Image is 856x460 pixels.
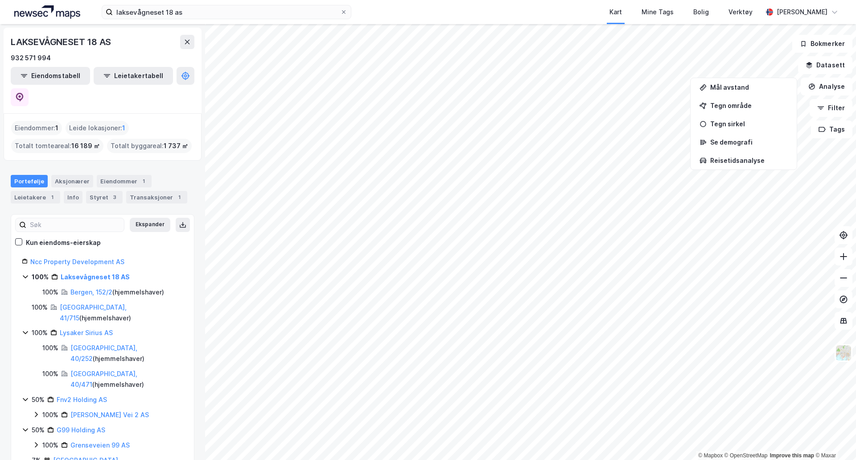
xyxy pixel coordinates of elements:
input: Søk [26,218,124,232]
img: Z [835,344,852,361]
div: Reisetidsanalyse [710,157,788,164]
a: Laksevågneset 18 AS [61,273,130,281]
div: 100% [32,302,48,313]
div: Kontrollprogram for chat [811,417,856,460]
a: OpenStreetMap [724,452,768,459]
div: 50% [32,394,45,405]
div: 50% [32,425,45,435]
div: Bolig [693,7,709,17]
div: 932 571 994 [11,53,51,63]
iframe: Chat Widget [811,417,856,460]
div: Mål avstand [710,83,788,91]
a: [GEOGRAPHIC_DATA], 40/471 [70,370,137,388]
div: 100% [42,369,58,379]
a: G99 Holding AS [57,426,105,434]
div: Totalt byggareal : [107,139,192,153]
div: Portefølje [11,175,48,187]
a: Grenseveien 99 AS [70,441,130,449]
div: Verktøy [728,7,753,17]
a: Lysaker Sirius AS [60,329,113,336]
div: Info [64,191,82,203]
a: Improve this map [770,452,814,459]
div: ( hjemmelshaver ) [70,343,183,364]
button: Leietakertabell [94,67,173,85]
div: 100% [42,440,58,451]
a: Fnv2 Holding AS [57,396,107,403]
div: LAKSEVÅGNESET 18 AS [11,35,113,49]
div: Tegn sirkel [710,120,788,128]
div: 3 [110,193,119,202]
a: Ncc Property Development AS [30,258,124,265]
input: Søk på adresse, matrikkel, gårdeiere, leietakere eller personer [113,5,340,19]
a: [GEOGRAPHIC_DATA], 40/252 [70,344,137,362]
div: 100% [42,287,58,298]
img: logo.a4113a55bc3d86da70a041830d287a7e.svg [14,5,80,19]
button: Tags [811,120,852,138]
button: Analyse [801,78,852,95]
div: 100% [42,343,58,353]
div: 1 [48,193,57,202]
button: Filter [810,99,852,117]
div: Eiendommer : [11,121,62,135]
div: Mine Tags [642,7,674,17]
div: Aksjonærer [51,175,93,187]
span: 1 [55,123,58,133]
div: Se demografi [710,138,788,146]
div: Eiendommer [97,175,152,187]
span: 1 [122,123,125,133]
div: [PERSON_NAME] [777,7,827,17]
div: Kart [609,7,622,17]
div: 1 [175,193,184,202]
div: Transaksjoner [126,191,187,203]
button: Ekspander [130,218,170,232]
a: [GEOGRAPHIC_DATA], 41/715 [60,303,127,322]
div: ( hjemmelshaver ) [70,287,164,298]
span: 16 189 ㎡ [71,141,100,151]
div: Kun eiendoms-eierskap [26,237,101,248]
a: Bergen, 152/2 [70,288,112,296]
div: 100% [32,272,49,282]
a: [PERSON_NAME] Vei 2 AS [70,411,149,419]
button: Datasett [798,56,852,74]
div: Styret [86,191,123,203]
div: 1 [139,177,148,186]
div: 100% [32,327,48,338]
div: ( hjemmelshaver ) [70,369,183,390]
div: ( hjemmelshaver ) [60,302,183,323]
span: 1 737 ㎡ [164,141,188,151]
div: Leietakere [11,191,60,203]
div: Leide lokasjoner : [66,121,129,135]
button: Bokmerker [792,35,852,53]
a: Mapbox [698,452,723,459]
div: Totalt tomteareal : [11,139,103,153]
div: 100% [42,410,58,420]
div: Tegn område [710,102,788,109]
button: Eiendomstabell [11,67,90,85]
